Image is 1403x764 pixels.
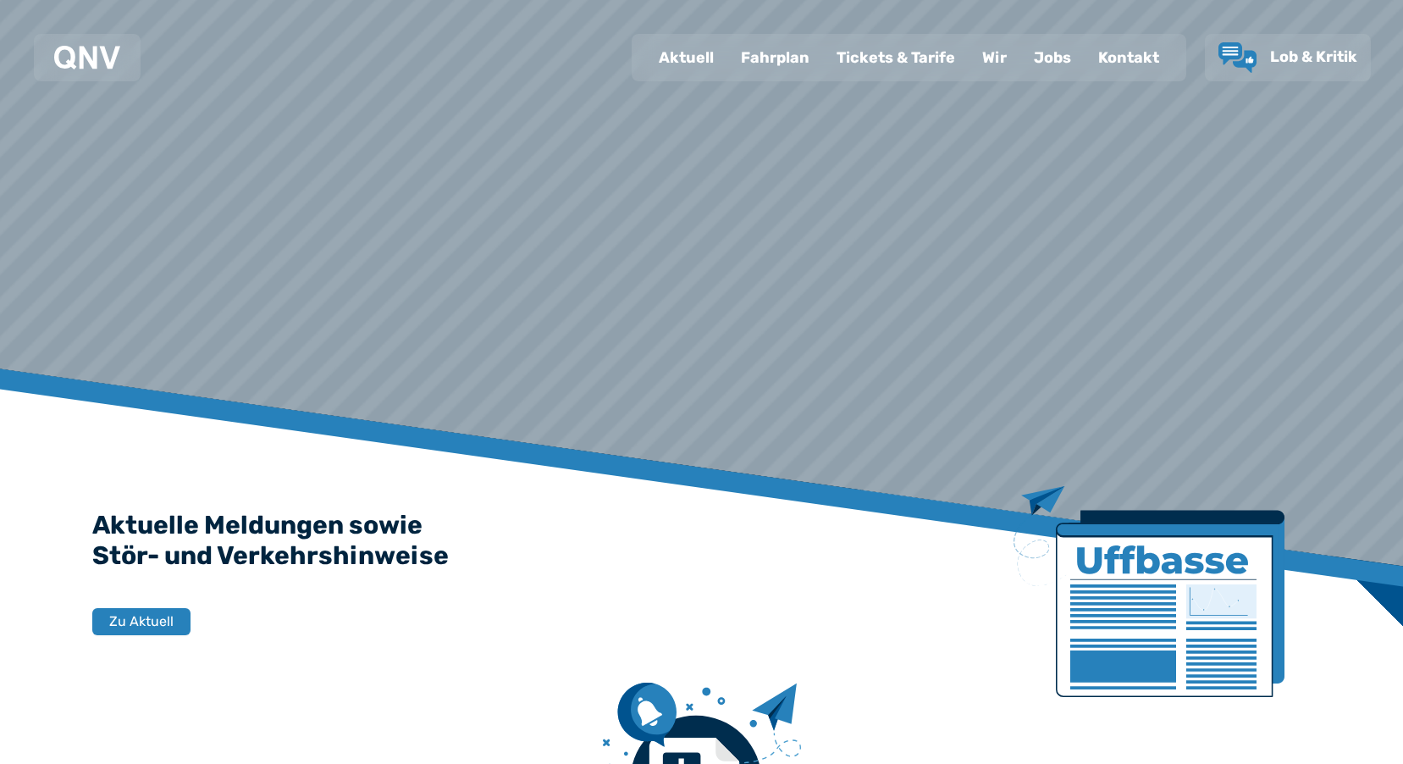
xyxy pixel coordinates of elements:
[92,510,1312,571] h2: Aktuelle Meldungen sowie Stör- und Verkehrshinweise
[1270,47,1357,66] span: Lob & Kritik
[969,36,1020,80] a: Wir
[92,608,191,635] button: Zu Aktuell
[727,36,823,80] a: Fahrplan
[1014,486,1284,697] img: Zeitung mit Titel Uffbase
[823,36,969,80] a: Tickets & Tarife
[54,46,120,69] img: QNV Logo
[1218,42,1357,73] a: Lob & Kritik
[645,36,727,80] a: Aktuell
[1085,36,1173,80] a: Kontakt
[1020,36,1085,80] a: Jobs
[54,41,120,75] a: QNV Logo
